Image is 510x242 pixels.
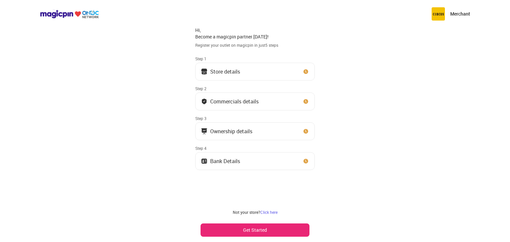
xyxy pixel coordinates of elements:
[260,210,278,215] a: Click here
[450,11,470,17] p: Merchant
[233,210,260,215] span: Not your store?
[210,130,252,133] div: Ownership details
[302,158,309,164] img: clock_icon_new.67dbf243.svg
[195,92,315,110] button: Commercials details
[210,100,259,103] div: Commercials details
[195,63,315,81] button: Store details
[195,42,315,48] div: Register your outlet on magicpin in just 5 steps
[195,146,315,151] div: Step 4
[432,7,445,21] img: circus.b677b59b.png
[195,86,315,91] div: Step 2
[195,27,315,40] div: Hi, Become a magicpin partner [DATE]!
[302,128,309,135] img: clock_icon_new.67dbf243.svg
[302,68,309,75] img: clock_icon_new.67dbf243.svg
[201,68,208,75] img: storeIcon.9b1f7264.svg
[195,56,315,61] div: Step 1
[195,152,315,170] button: Bank Details
[195,122,315,140] button: Ownership details
[201,128,208,135] img: commercials_icon.983f7837.svg
[201,223,309,237] button: Get Started
[201,98,208,105] img: bank_details_tick.fdc3558c.svg
[210,70,240,73] div: Store details
[210,159,240,163] div: Bank Details
[302,98,309,105] img: clock_icon_new.67dbf243.svg
[40,10,99,19] img: ondc-logo-new-small.8a59708e.svg
[201,158,208,164] img: ownership_icon.37569ceb.svg
[195,116,315,121] div: Step 3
